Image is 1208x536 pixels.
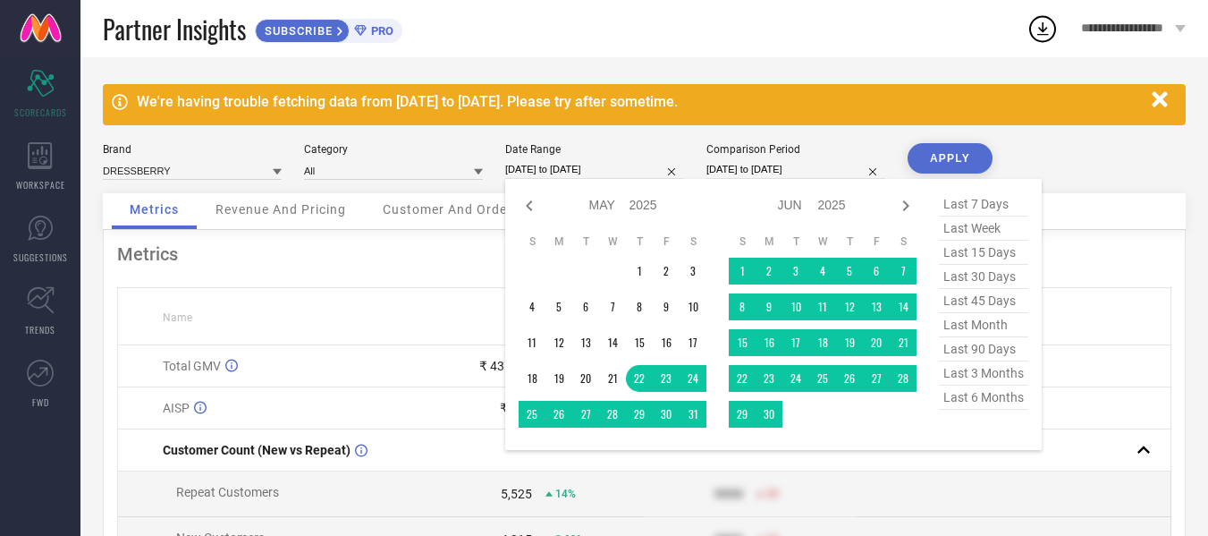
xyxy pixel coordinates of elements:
th: Saturday [890,234,917,249]
td: Fri May 23 2025 [653,365,680,392]
td: Wed Jun 11 2025 [809,294,836,320]
th: Monday [756,234,782,249]
td: Tue May 13 2025 [572,329,599,356]
td: Sun Jun 15 2025 [729,329,756,356]
th: Friday [863,234,890,249]
td: Sun Jun 29 2025 [729,401,756,428]
td: Sun May 18 2025 [519,365,545,392]
th: Saturday [680,234,706,249]
th: Wednesday [599,234,626,249]
span: last month [939,313,1028,337]
td: Sun Jun 08 2025 [729,294,756,320]
td: Sat Jun 07 2025 [890,258,917,285]
span: 14% [555,488,576,500]
td: Thu May 15 2025 [626,329,653,356]
span: Total GMV [163,359,221,373]
span: FWD [32,396,49,409]
span: last 3 months [939,362,1028,386]
td: Mon May 26 2025 [545,401,572,428]
td: Sun May 11 2025 [519,329,545,356]
div: Brand [103,143,282,156]
th: Tuesday [572,234,599,249]
td: Mon Jun 09 2025 [756,294,782,320]
td: Thu May 29 2025 [626,401,653,428]
th: Thursday [836,234,863,249]
span: Revenue And Pricing [215,202,346,217]
th: Wednesday [809,234,836,249]
td: Tue May 06 2025 [572,294,599,320]
td: Sat May 17 2025 [680,329,706,356]
td: Sun May 04 2025 [519,294,545,320]
span: 50 [766,488,779,500]
div: Category [304,143,483,156]
td: Wed May 14 2025 [599,329,626,356]
a: SUBSCRIBEPRO [255,14,402,43]
td: Sat May 24 2025 [680,365,706,392]
td: Fri Jun 27 2025 [863,365,890,392]
div: ₹ 339 [500,401,532,415]
input: Select comparison period [706,160,885,179]
span: Repeat Customers [176,485,279,499]
td: Mon Jun 16 2025 [756,329,782,356]
span: SUBSCRIBE [256,24,337,38]
th: Tuesday [782,234,809,249]
td: Mon May 05 2025 [545,294,572,320]
th: Sunday [519,234,545,249]
th: Sunday [729,234,756,249]
div: Open download list [1026,13,1059,45]
td: Sun May 25 2025 [519,401,545,428]
td: Mon Jun 30 2025 [756,401,782,428]
input: Select date range [505,160,684,179]
span: Name [163,311,192,324]
td: Mon Jun 02 2025 [756,258,782,285]
td: Fri Jun 13 2025 [863,294,890,320]
span: last 30 days [939,265,1028,289]
td: Thu Jun 26 2025 [836,365,863,392]
span: WORKSPACE [16,178,65,191]
div: We're having trouble fetching data from [DATE] to [DATE]. Please try after sometime. [137,93,1143,110]
td: Tue Jun 24 2025 [782,365,809,392]
td: Thu May 08 2025 [626,294,653,320]
td: Wed May 28 2025 [599,401,626,428]
td: Tue Jun 03 2025 [782,258,809,285]
button: APPLY [908,143,993,174]
td: Sat May 31 2025 [680,401,706,428]
div: ₹ 43.01 L [479,359,532,373]
td: Sat Jun 21 2025 [890,329,917,356]
td: Wed Jun 04 2025 [809,258,836,285]
div: Date Range [505,143,684,156]
div: Metrics [117,243,1171,265]
th: Monday [545,234,572,249]
td: Sat Jun 28 2025 [890,365,917,392]
span: SCORECARDS [14,106,67,119]
td: Sat Jun 14 2025 [890,294,917,320]
span: last 7 days [939,192,1028,217]
td: Thu Jun 05 2025 [836,258,863,285]
td: Sun Jun 22 2025 [729,365,756,392]
div: 5,525 [501,487,532,501]
td: Tue Jun 17 2025 [782,329,809,356]
td: Thu May 22 2025 [626,365,653,392]
td: Fri May 02 2025 [653,258,680,285]
td: Tue May 27 2025 [572,401,599,428]
span: last 15 days [939,241,1028,265]
span: PRO [367,24,393,38]
td: Wed May 21 2025 [599,365,626,392]
td: Thu Jun 12 2025 [836,294,863,320]
td: Thu May 01 2025 [626,258,653,285]
td: Mon May 19 2025 [545,365,572,392]
span: last week [939,217,1028,241]
span: last 90 days [939,337,1028,362]
td: Wed Jun 18 2025 [809,329,836,356]
td: Mon Jun 23 2025 [756,365,782,392]
td: Fri Jun 20 2025 [863,329,890,356]
td: Sat May 03 2025 [680,258,706,285]
td: Thu Jun 19 2025 [836,329,863,356]
span: last 6 months [939,386,1028,410]
span: last 45 days [939,289,1028,313]
div: Next month [895,195,917,217]
td: Wed Jun 25 2025 [809,365,836,392]
td: Fri May 09 2025 [653,294,680,320]
th: Thursday [626,234,653,249]
div: Comparison Period [706,143,885,156]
